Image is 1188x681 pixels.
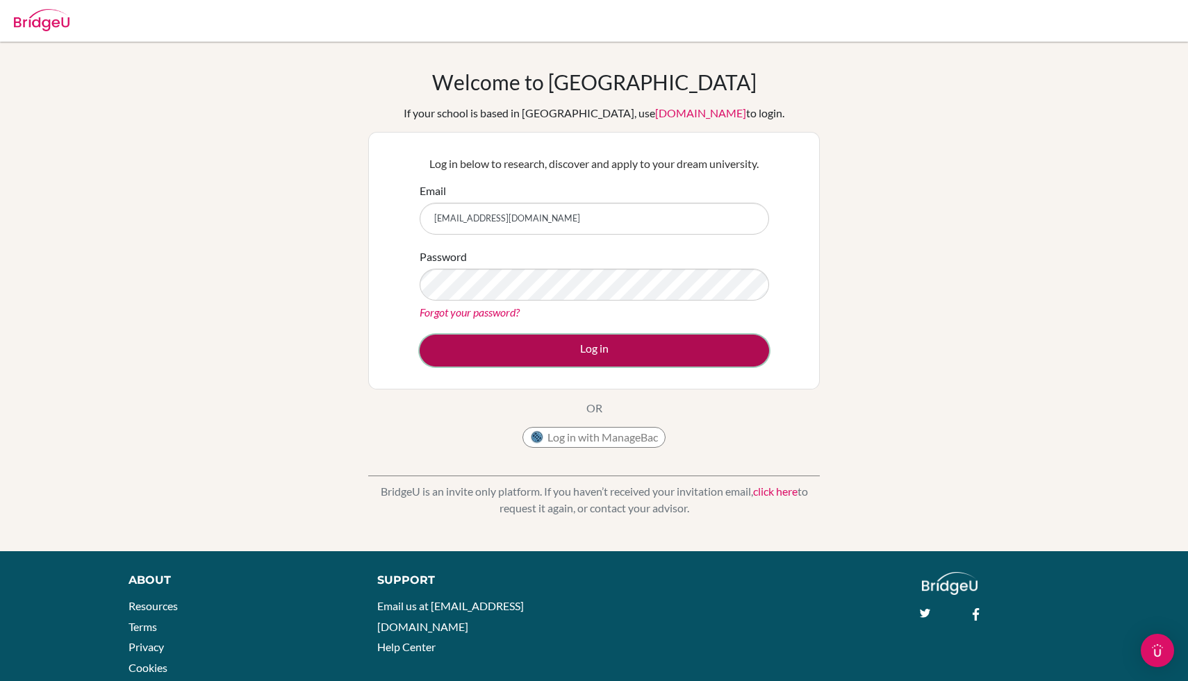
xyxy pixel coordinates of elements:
[420,155,769,172] p: Log in below to research, discover and apply to your dream university.
[377,572,579,589] div: Support
[377,640,436,653] a: Help Center
[14,9,69,31] img: Bridge-U
[655,106,746,119] a: [DOMAIN_NAME]
[368,483,820,516] p: BridgeU is an invite only platform. If you haven’t received your invitation email, to request it ...
[420,335,769,367] button: Log in
[432,69,757,94] h1: Welcome to [GEOGRAPHIC_DATA]
[922,572,978,595] img: logo_white@2x-f4f0deed5e89b7ecb1c2cc34c3e3d731f90f0f143d5ea2071677605dd97b5244.png
[129,661,167,674] a: Cookies
[522,427,666,448] button: Log in with ManageBac
[129,572,346,589] div: About
[404,105,784,121] div: If your school is based in [GEOGRAPHIC_DATA], use to login.
[377,599,524,633] a: Email us at [EMAIL_ADDRESS][DOMAIN_NAME]
[129,620,157,633] a: Terms
[420,305,520,319] a: Forgot your password?
[1141,634,1174,667] div: Open Intercom Messenger
[753,485,798,498] a: click here
[129,640,164,653] a: Privacy
[420,249,467,265] label: Password
[129,599,178,612] a: Resources
[586,400,602,417] p: OR
[420,183,446,199] label: Email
